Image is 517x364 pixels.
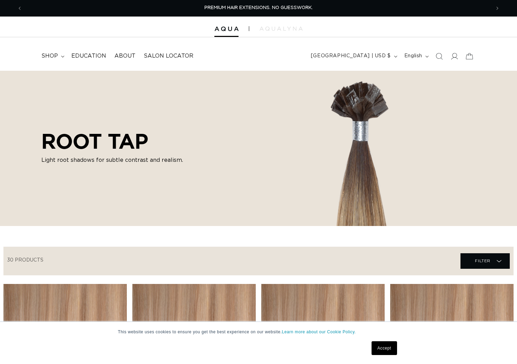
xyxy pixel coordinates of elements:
[37,48,67,64] summary: shop
[118,329,399,335] p: This website uses cookies to ensure you get the best experience on our website.
[214,27,239,31] img: Aqua Hair Extensions
[260,27,303,31] img: aqualyna.com
[41,52,58,60] span: shop
[460,253,510,269] summary: Filter
[400,50,432,63] button: English
[404,52,422,60] span: English
[282,329,356,334] a: Learn more about our Cookie Policy.
[432,49,447,64] summary: Search
[475,254,490,267] span: Filter
[372,341,397,355] a: Accept
[7,258,43,263] span: 30 products
[311,52,391,60] span: [GEOGRAPHIC_DATA] | USD $
[41,156,196,164] p: Light root shadows for subtle contrast and realism.
[114,52,135,60] span: About
[110,48,140,64] a: About
[307,50,400,63] button: [GEOGRAPHIC_DATA] | USD $
[204,6,313,10] span: PREMIUM HAIR EXTENSIONS. NO GUESSWORK.
[490,2,505,15] button: Next announcement
[140,48,197,64] a: Salon Locator
[41,129,196,153] h2: ROOT TAP
[71,52,106,60] span: Education
[144,52,193,60] span: Salon Locator
[12,2,27,15] button: Previous announcement
[67,48,110,64] a: Education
